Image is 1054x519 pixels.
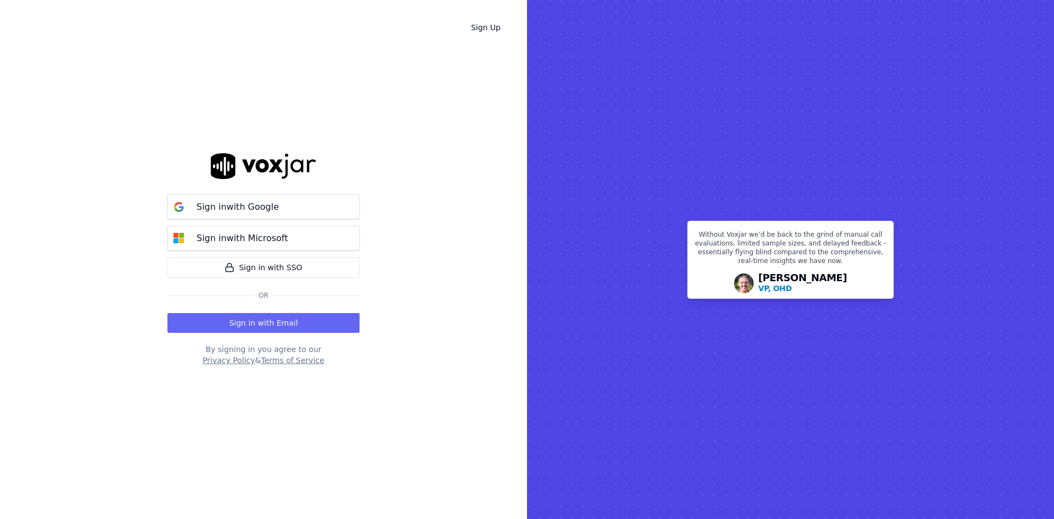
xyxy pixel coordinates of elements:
[197,232,288,245] p: Sign in with Microsoft
[167,194,360,219] button: Sign inwith Google
[203,355,255,366] button: Privacy Policy
[254,291,273,300] span: Or
[167,226,360,250] button: Sign inwith Microsoft
[211,153,316,179] img: logo
[694,230,887,270] p: Without Voxjar we’d be back to the grind of manual call evaluations, limited sample sizes, and de...
[167,313,360,333] button: Sign in with Email
[462,18,509,37] a: Sign Up
[758,273,847,294] div: [PERSON_NAME]
[197,200,279,214] p: Sign in with Google
[167,257,360,278] a: Sign in with SSO
[168,196,190,218] img: google Sign in button
[167,344,360,366] div: By signing in you agree to our &
[261,355,324,366] button: Terms of Service
[168,227,190,249] img: microsoft Sign in button
[734,274,754,293] img: Avatar
[758,283,792,294] p: VP, OHD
